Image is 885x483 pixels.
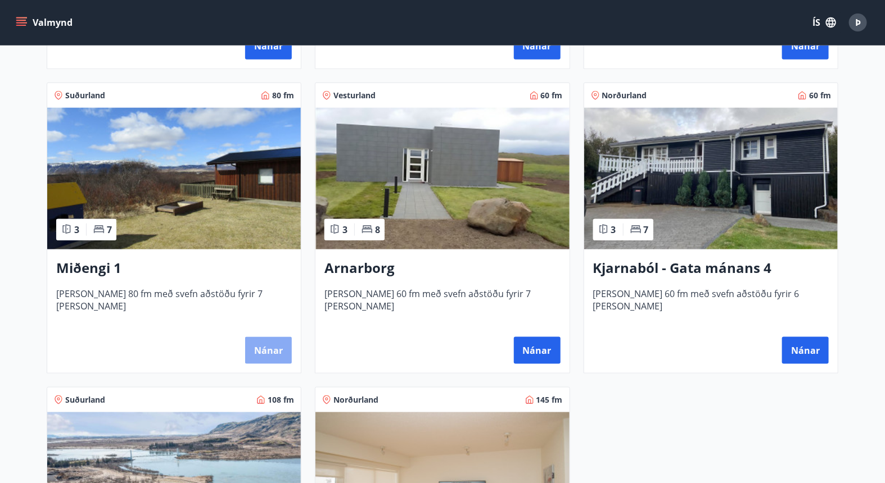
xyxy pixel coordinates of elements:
[644,224,649,236] span: 7
[809,90,831,101] span: 60 fm
[315,108,569,249] img: Paella dish
[536,394,563,405] span: 145 fm
[56,258,292,279] h3: Miðengi 1
[782,337,829,364] button: Nánar
[593,288,829,325] span: [PERSON_NAME] 60 fm með svefn aðstöðu fyrir 6 [PERSON_NAME]
[514,33,561,60] button: Nánar
[47,108,301,249] img: Paella dish
[272,90,294,101] span: 80 fm
[375,224,380,236] span: 8
[74,224,79,236] span: 3
[611,224,616,236] span: 3
[593,258,829,279] h3: Kjarnaból - Gata mánans 4
[13,12,77,33] button: menu
[107,224,112,236] span: 7
[514,337,561,364] button: Nánar
[333,394,378,405] span: Norðurland
[782,33,829,60] button: Nánar
[806,12,842,33] button: ÍS
[324,288,560,325] span: [PERSON_NAME] 60 fm með svefn aðstöðu fyrir 7 [PERSON_NAME]
[584,108,838,249] img: Paella dish
[541,90,563,101] span: 60 fm
[342,224,347,236] span: 3
[65,394,105,405] span: Suðurland
[845,9,872,36] button: Þ
[324,258,560,279] h3: Arnarborg
[268,394,294,405] span: 108 fm
[56,288,292,325] span: [PERSON_NAME] 80 fm með svefn aðstöðu fyrir 7 [PERSON_NAME]
[65,90,105,101] span: Suðurland
[602,90,647,101] span: Norðurland
[855,16,861,29] span: Þ
[333,90,376,101] span: Vesturland
[245,337,292,364] button: Nánar
[245,33,292,60] button: Nánar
